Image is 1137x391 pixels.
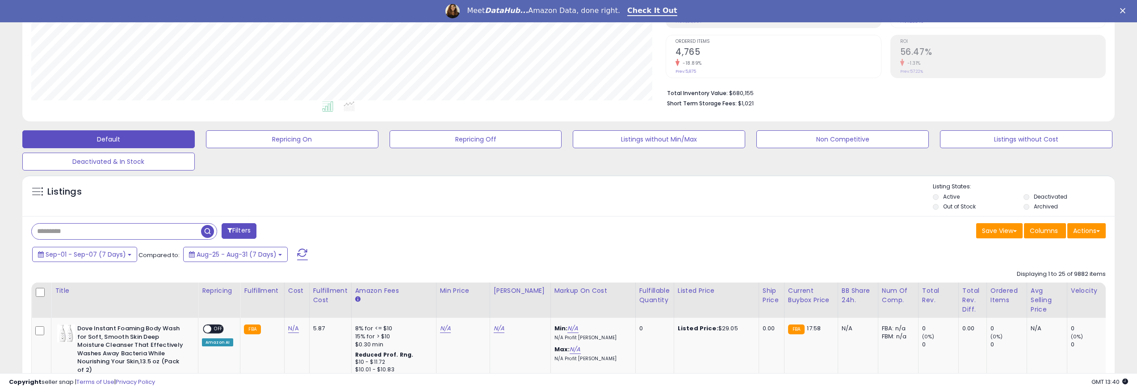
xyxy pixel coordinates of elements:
[900,47,1105,59] h2: 56.47%
[678,286,755,295] div: Listed Price
[46,250,126,259] span: Sep-01 - Sep-07 (7 Days)
[485,6,528,15] i: DataHub...
[183,247,288,262] button: Aug-25 - Aug-31 (7 Days)
[77,324,186,376] b: Dove Instant Foaming Body Wash for Soft, Smooth Skin Deep Moisture Cleanser That Effectively Wash...
[554,335,629,341] p: N/A Profit [PERSON_NAME]
[244,324,260,334] small: FBA
[1034,203,1058,210] label: Archived
[1017,270,1106,279] div: Displaying 1 to 25 of 9882 items
[763,324,777,333] div: 0.00
[313,286,348,305] div: Fulfillment Cost
[202,338,233,346] div: Amazon AI
[1034,193,1067,200] label: Deactivated
[313,324,344,333] div: 5.87
[933,183,1115,191] p: Listing States:
[570,345,580,354] a: N/A
[467,6,620,15] div: Meet Amazon Data, done right.
[976,223,1023,238] button: Save View
[573,130,745,148] button: Listings without Min/Max
[1067,223,1106,238] button: Actions
[288,286,306,295] div: Cost
[962,286,983,314] div: Total Rev. Diff.
[678,324,752,333] div: $29.05
[222,223,256,239] button: Filters
[667,89,728,97] b: Total Inventory Value:
[904,60,921,67] small: -1.31%
[922,341,958,349] div: 0
[554,324,568,333] b: Min:
[990,341,1027,349] div: 0
[76,378,114,386] a: Terms of Use
[567,324,578,333] a: N/A
[882,324,911,333] div: FBA: n/a
[355,358,429,366] div: $10 - $11.72
[922,286,955,305] div: Total Rev.
[678,324,718,333] b: Listed Price:
[9,378,155,387] div: seller snap | |
[440,324,451,333] a: N/A
[1030,226,1058,235] span: Columns
[1024,223,1066,238] button: Columns
[445,4,460,18] img: Profile image for Georgie
[116,378,155,386] a: Privacy Policy
[211,325,226,333] span: OFF
[990,286,1023,305] div: Ordered Items
[1071,286,1103,295] div: Velocity
[138,251,180,259] span: Compared to:
[1071,324,1107,333] div: 0
[355,366,429,374] div: $10.01 - $10.83
[55,286,194,295] div: Title
[667,87,1099,98] li: $680,155
[355,341,429,349] div: $0.30 min
[675,69,696,74] small: Prev: 5,875
[22,130,195,148] button: Default
[788,324,805,334] small: FBA
[1120,8,1129,13] div: Close
[962,324,980,333] div: 0.00
[882,333,911,341] div: FBM: n/a
[355,286,432,295] div: Amazon Fees
[842,286,874,305] div: BB Share 24h.
[22,153,195,171] button: Deactivated & In Stock
[900,39,1105,44] span: ROI
[667,100,737,107] b: Short Term Storage Fees:
[675,39,881,44] span: Ordered Items
[494,324,504,333] a: N/A
[197,250,277,259] span: Aug-25 - Aug-31 (7 Days)
[57,324,75,342] img: 412rtGxS90L._SL40_.jpg
[494,286,547,295] div: [PERSON_NAME]
[922,333,935,340] small: (0%)
[738,99,754,108] span: $1,021
[355,333,429,341] div: 15% for > $10
[440,286,486,295] div: Min Price
[550,283,635,318] th: The percentage added to the cost of goods (COGS) that forms the calculator for Min & Max prices.
[9,378,42,386] strong: Copyright
[355,351,414,358] b: Reduced Prof. Rng.
[807,324,821,333] span: 17.58
[1031,286,1063,314] div: Avg Selling Price
[1031,324,1060,333] div: N/A
[1091,378,1128,386] span: 2025-09-9 13:40 GMT
[756,130,929,148] button: Non Competitive
[627,6,677,16] a: Check It Out
[1071,341,1107,349] div: 0
[788,286,834,305] div: Current Buybox Price
[244,286,280,295] div: Fulfillment
[943,203,976,210] label: Out of Stock
[554,286,632,295] div: Markup on Cost
[882,286,915,305] div: Num of Comp.
[943,193,960,200] label: Active
[1071,333,1083,340] small: (0%)
[842,324,871,333] div: N/A
[680,60,702,67] small: -18.89%
[355,324,429,333] div: 8% for <= $10
[288,324,299,333] a: N/A
[639,286,670,305] div: Fulfillable Quantity
[390,130,562,148] button: Repricing Off
[554,345,570,354] b: Max:
[202,286,236,295] div: Repricing
[639,324,667,333] div: 0
[554,356,629,362] p: N/A Profit [PERSON_NAME]
[763,286,780,305] div: Ship Price
[47,186,82,198] h5: Listings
